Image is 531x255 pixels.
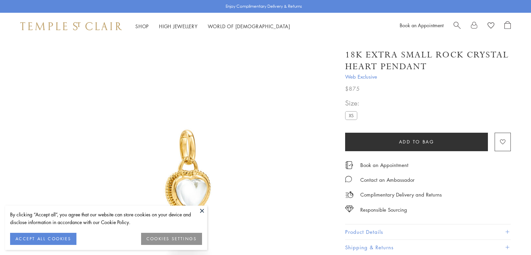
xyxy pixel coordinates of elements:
[360,161,408,169] a: Book an Appointment
[345,73,511,81] span: Web Exclusive
[345,176,352,182] img: MessageIcon-01_2.svg
[345,240,511,255] button: Shipping & Returns
[135,22,290,31] nav: Main navigation
[345,97,360,109] span: Size:
[20,22,122,30] img: Temple St. Clair
[488,21,494,31] a: View Wishlist
[454,21,461,31] a: Search
[141,233,202,245] button: COOKIES SETTINGS
[345,49,511,73] h1: 18K Extra Small Rock Crystal Heart Pendant
[345,224,511,240] button: Product Details
[360,206,407,214] div: Responsible Sourcing
[226,3,302,10] p: Enjoy Complimentary Delivery & Returns
[345,161,353,169] img: icon_appointment.svg
[159,23,198,30] a: High JewelleryHigh Jewellery
[345,133,488,151] button: Add to bag
[399,138,434,145] span: Add to bag
[135,23,149,30] a: ShopShop
[345,84,360,93] span: $875
[345,111,357,120] label: XS
[345,190,354,199] img: icon_delivery.svg
[504,21,511,31] a: Open Shopping Bag
[345,206,354,212] img: icon_sourcing.svg
[208,23,290,30] a: World of [DEMOGRAPHIC_DATA]World of [DEMOGRAPHIC_DATA]
[400,22,443,29] a: Book an Appointment
[10,211,202,226] div: By clicking “Accept all”, you agree that our website can store cookies on your device and disclos...
[10,233,76,245] button: ACCEPT ALL COOKIES
[360,176,414,184] div: Contact an Ambassador
[360,190,442,199] p: Complimentary Delivery and Returns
